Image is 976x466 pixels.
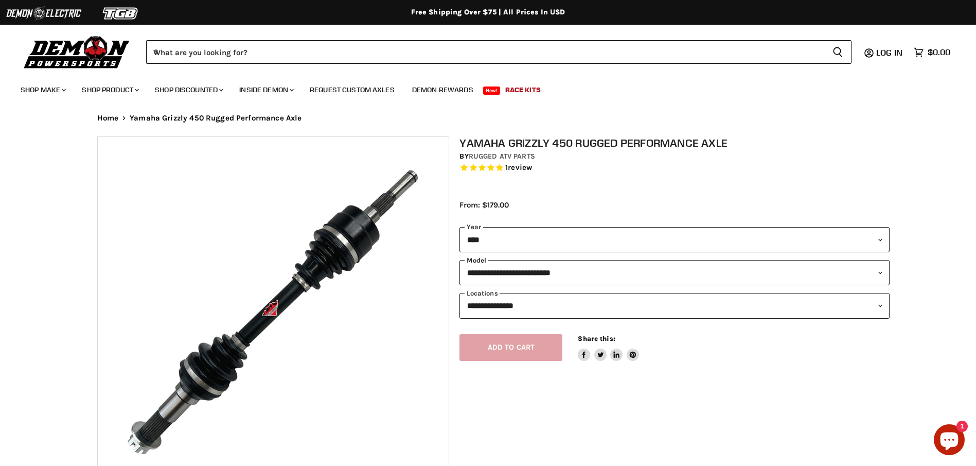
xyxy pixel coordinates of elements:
span: $0.00 [928,47,950,57]
button: Search [824,40,851,64]
select: year [459,227,890,252]
a: Home [97,114,119,123]
nav: Breadcrumbs [77,114,900,123]
a: Log in [872,48,909,57]
inbox-online-store-chat: Shopify online store chat [931,424,968,458]
img: TGB Logo 2 [82,4,159,23]
input: When autocomplete results are available use up and down arrows to review and enter to select [146,40,824,64]
span: New! [483,87,501,95]
img: Demon Electric Logo 2 [5,4,82,23]
a: Inside Demon [232,79,300,100]
a: Race Kits [498,79,548,100]
aside: Share this: [578,334,639,361]
form: Product [146,40,851,64]
a: Shop Make [13,79,72,100]
a: Request Custom Axles [302,79,402,100]
span: Log in [876,47,902,58]
ul: Main menu [13,75,948,100]
a: $0.00 [909,45,955,60]
span: Rated 5.0 out of 5 stars 1 reviews [459,163,890,174]
a: Shop Discounted [147,79,229,100]
a: Shop Product [74,79,145,100]
select: modal-name [459,260,890,285]
a: Demon Rewards [404,79,481,100]
h1: Yamaha Grizzly 450 Rugged Performance Axle [459,136,890,149]
span: review [508,163,532,172]
div: by [459,151,890,162]
span: Share this: [578,335,615,342]
div: Free Shipping Over $75 | All Prices In USD [77,8,900,17]
span: From: $179.00 [459,200,509,210]
span: Yamaha Grizzly 450 Rugged Performance Axle [130,114,301,123]
img: Demon Powersports [21,33,133,70]
a: Rugged ATV Parts [469,152,535,161]
span: 1 reviews [505,163,532,172]
select: keys [459,293,890,318]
